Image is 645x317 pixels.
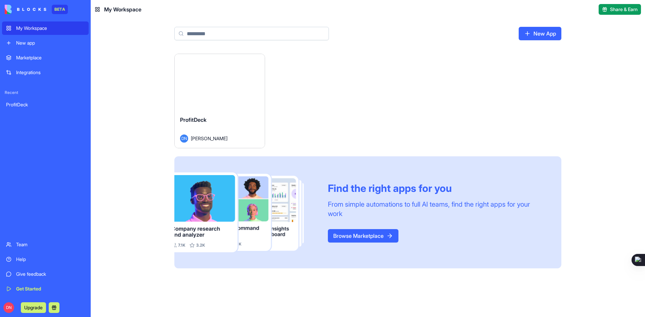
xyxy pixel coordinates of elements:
span: Recent [2,90,89,95]
span: Share & Earn [610,6,638,13]
a: Integrations [2,66,89,79]
a: Upgrade [21,304,46,311]
div: Integrations [16,69,85,76]
button: Share & Earn [599,4,641,15]
a: New app [2,36,89,50]
img: Frame_181_egmpey.png [174,172,317,253]
a: New App [519,27,561,40]
a: My Workspace [2,21,89,35]
a: ProfitDeck [2,98,89,111]
a: Get Started [2,282,89,296]
div: Help [16,256,85,263]
span: ProfitDeck [180,116,207,123]
a: Browse Marketplace [328,229,398,243]
a: ProfitDeckDN[PERSON_NAME] [174,54,265,148]
div: ProfitDeck [6,101,85,108]
div: From simple automations to full AI teams, find the right apps for your work [328,200,545,218]
div: BETA [52,5,68,14]
span: My Workspace [104,5,141,13]
div: Team [16,241,85,248]
span: [PERSON_NAME] [191,135,227,142]
div: Find the right apps for you [328,182,545,194]
span: DN [3,302,14,313]
div: Marketplace [16,54,85,61]
a: BETA [5,5,68,14]
div: My Workspace [16,25,85,32]
img: logo [5,5,46,14]
button: Upgrade [21,302,46,313]
a: Help [2,253,89,266]
div: New app [16,40,85,46]
a: Marketplace [2,51,89,64]
div: Get Started [16,285,85,292]
span: DN [180,135,188,143]
a: Give feedback [2,267,89,281]
a: Team [2,238,89,251]
div: Give feedback [16,271,85,277]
